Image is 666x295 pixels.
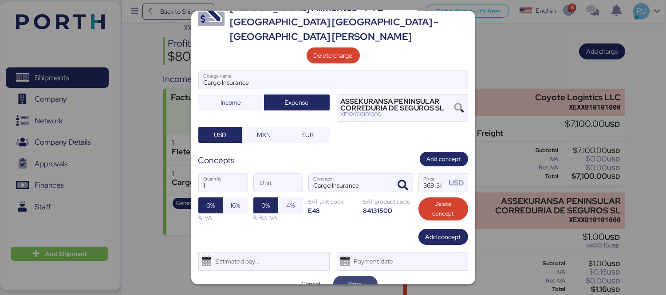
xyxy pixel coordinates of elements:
span: USD [214,130,226,140]
span: Delete concept [426,199,461,219]
button: 4% [278,197,303,213]
span: Add concept [426,232,461,242]
div: % IVA [198,213,248,222]
span: Income [221,97,241,108]
div: SAT product code [363,197,413,206]
div: SAT unit code [308,197,358,206]
button: Expense [264,94,330,110]
div: E48 [308,206,358,215]
div: Concepts [198,154,235,167]
button: ConceptConcept [394,176,413,195]
span: Expense [285,97,309,108]
button: USD [198,127,242,143]
button: MXN [242,127,286,143]
span: MXN [257,130,271,140]
span: Add concept [427,154,461,164]
div: [PERSON_NAME] Alimentos - FTL - [GEOGRAPHIC_DATA] [GEOGRAPHIC_DATA] - [GEOGRAPHIC_DATA] [PERSON_N... [230,1,468,44]
span: 0% [206,200,215,211]
span: Delete charge [314,50,353,61]
div: % Ret IVA [253,213,303,222]
span: 16% [231,200,240,211]
input: Quantity [199,174,248,192]
button: 0% [198,197,223,213]
input: Price [419,174,446,192]
button: Cancel [289,276,333,292]
div: ASSEKURANSA PENINSULAR CORREDURIA DE SEGUROS SL [341,98,454,111]
button: Delete charge [307,47,360,63]
button: Add concept [418,229,468,245]
span: EUR [301,130,314,140]
button: EUR [286,127,330,143]
button: 16% [223,197,248,213]
span: Save [349,279,362,289]
button: Income [198,94,264,110]
div: XEXX010101000 [341,111,454,118]
span: Cancel [301,279,320,289]
div: 84131500 [363,206,413,215]
button: Add concept [420,152,468,166]
div: USD [449,177,467,189]
span: 0% [261,200,270,211]
input: Concept [309,174,391,192]
button: Delete concept [418,197,468,220]
button: Save [333,276,378,292]
span: 4% [286,200,295,211]
button: 0% [253,197,278,213]
input: Charge name [199,71,468,89]
input: Unit [254,174,303,192]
